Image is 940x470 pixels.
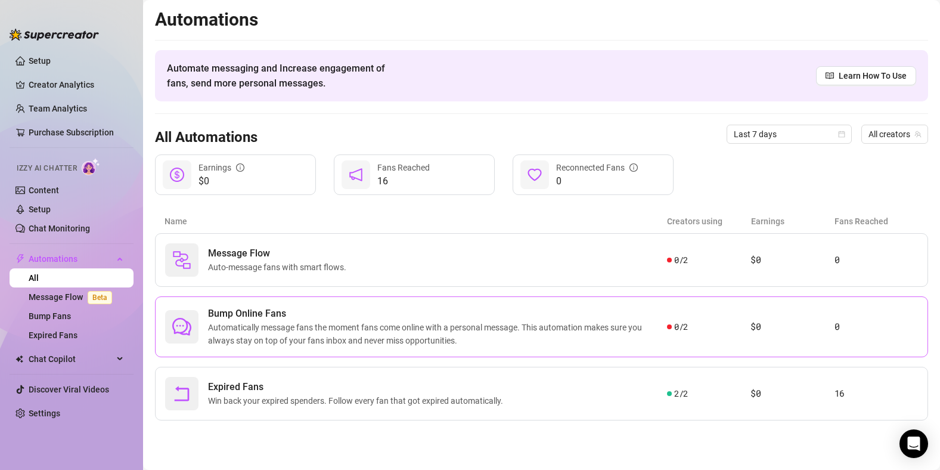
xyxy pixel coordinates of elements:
[868,125,921,143] span: All creators
[834,253,918,267] article: 0
[172,384,191,403] span: rollback
[834,215,919,228] article: Fans Reached
[167,61,396,91] span: Automate messaging and Increase engagement of fans, send more personal messages.
[198,161,244,174] div: Earnings
[17,163,77,174] span: Izzy AI Chatter
[208,321,667,347] span: Automatically message fans the moment fans come online with a personal message. This automation m...
[29,104,87,113] a: Team Analytics
[29,350,113,369] span: Chat Copilot
[751,215,835,228] article: Earnings
[377,163,430,172] span: Fans Reached
[674,387,688,400] span: 2 / 2
[667,215,751,228] article: Creators using
[208,307,667,321] span: Bump Online Fans
[629,163,638,172] span: info-circle
[674,253,688,267] span: 0 / 2
[29,75,124,94] a: Creator Analytics
[29,311,71,321] a: Bump Fans
[750,320,834,334] article: $0
[556,161,638,174] div: Reconnected Fans
[29,185,59,195] a: Content
[198,174,244,188] span: $0
[88,291,112,304] span: Beta
[165,215,667,228] article: Name
[236,163,244,172] span: info-circle
[155,128,258,147] h3: All Automations
[674,320,688,333] span: 0 / 2
[170,168,184,182] span: dollar
[349,168,363,182] span: notification
[29,330,77,340] a: Expired Fans
[839,69,907,82] span: Learn How To Use
[838,131,845,138] span: calendar
[208,246,351,261] span: Message Flow
[82,158,100,175] img: AI Chatter
[172,317,191,336] span: comment
[899,429,928,458] div: Open Intercom Messenger
[377,174,430,188] span: 16
[734,125,845,143] span: Last 7 days
[29,273,39,283] a: All
[29,409,60,418] a: Settings
[826,72,834,80] span: read
[556,174,638,188] span: 0
[834,386,918,401] article: 16
[914,131,922,138] span: team
[29,56,51,66] a: Setup
[29,292,117,302] a: Message FlowBeta
[10,29,99,41] img: logo-BBDzfeDw.svg
[750,253,834,267] article: $0
[208,261,351,274] span: Auto-message fans with smart flows.
[816,66,916,85] a: Learn How To Use
[528,168,542,182] span: heart
[29,249,113,268] span: Automations
[208,394,508,407] span: Win back your expired spenders. Follow every fan that got expired automatically.
[29,224,90,233] a: Chat Monitoring
[15,254,25,264] span: thunderbolt
[750,386,834,401] article: $0
[29,385,109,394] a: Discover Viral Videos
[172,251,191,270] img: svg%3e
[15,355,23,363] img: Chat Copilot
[834,320,918,334] article: 0
[29,123,124,142] a: Purchase Subscription
[155,8,928,31] h2: Automations
[29,205,51,214] a: Setup
[208,380,508,394] span: Expired Fans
